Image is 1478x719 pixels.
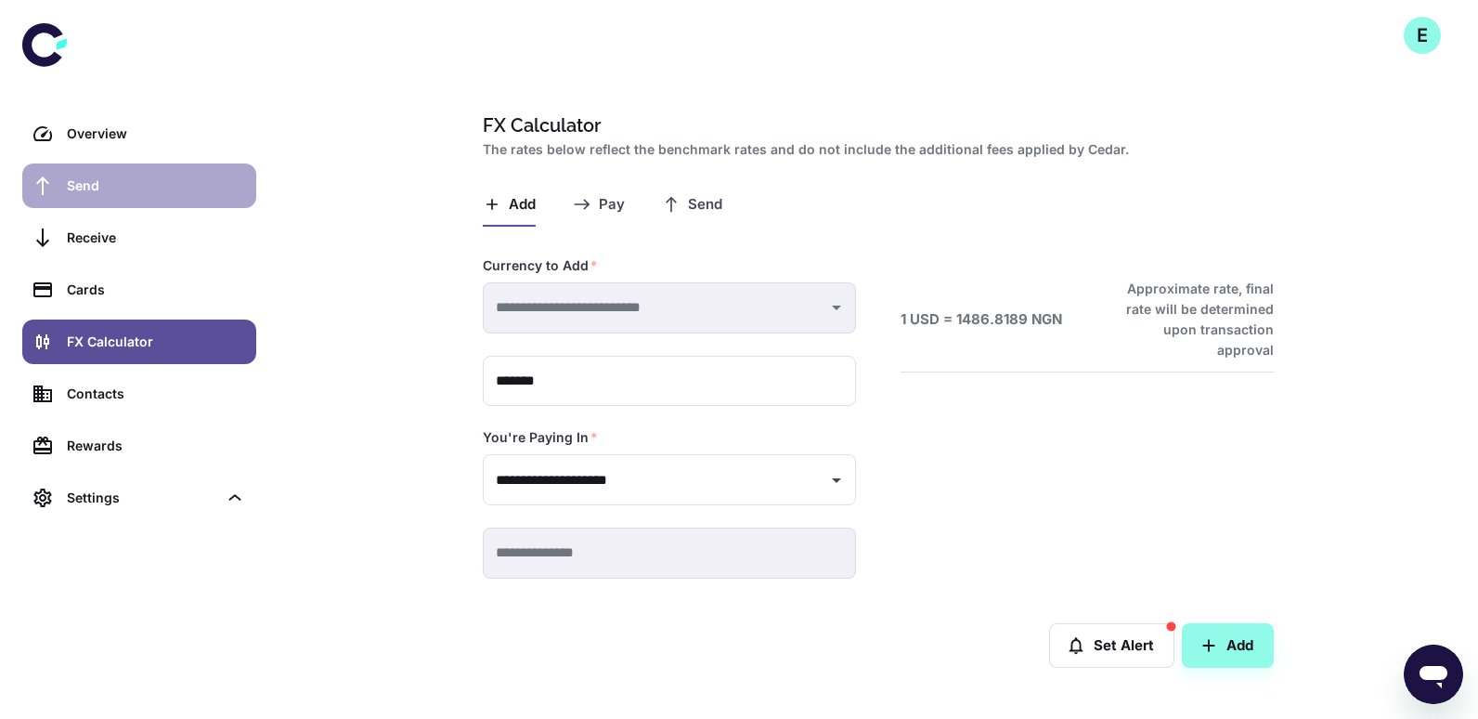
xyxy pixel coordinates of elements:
a: Send [22,163,256,208]
a: Overview [22,111,256,156]
h2: The rates below reflect the benchmark rates and do not include the additional fees applied by Cedar. [483,139,1266,160]
h6: 1 USD = 1486.8189 NGN [901,309,1062,331]
button: Add [1182,623,1274,668]
span: Send [688,196,722,214]
div: Settings [22,476,256,520]
button: Set Alert [1049,623,1174,668]
label: You're Paying In [483,428,598,447]
div: Receive [67,228,245,248]
button: Open [823,467,849,493]
button: E [1404,17,1441,54]
div: Send [67,176,245,196]
div: Cards [67,280,245,300]
label: Currency to Add [483,256,598,275]
span: Pay [599,196,625,214]
div: Rewards [67,436,245,456]
div: Overview [67,124,245,144]
a: Contacts [22,372,256,416]
a: FX Calculator [22,320,256,364]
div: Settings [67,488,217,508]
h1: FX Calculator [483,111,1266,139]
iframe: Button to launch messaging window [1404,645,1463,704]
span: Add [509,196,536,214]
h6: Approximate rate, final rate will be determined upon transaction approval [1106,279,1274,360]
a: Receive [22,216,256,260]
div: Contacts [67,384,245,404]
a: Cards [22,268,256,312]
a: Rewards [22,424,256,468]
div: FX Calculator [67,332,245,352]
